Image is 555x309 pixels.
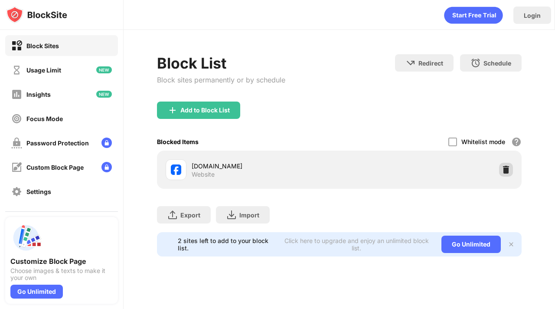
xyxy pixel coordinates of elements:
[444,7,503,24] div: animation
[180,211,200,219] div: Export
[524,12,541,19] div: Login
[282,237,431,252] div: Click here to upgrade and enjoy an unlimited block list.
[10,222,42,253] img: push-custom-page.svg
[157,54,285,72] div: Block List
[11,162,22,173] img: customize-block-page-off.svg
[101,162,112,172] img: lock-menu.svg
[180,107,230,114] div: Add to Block List
[418,59,443,67] div: Redirect
[26,164,84,171] div: Custom Block Page
[96,66,112,73] img: new-icon.svg
[171,164,181,175] img: favicons
[239,211,259,219] div: Import
[10,267,113,281] div: Choose images & texts to make it your own
[157,76,285,84] div: Block sites permanently or by schedule
[508,241,515,248] img: x-button.svg
[6,6,67,23] img: logo-blocksite.svg
[192,171,215,178] div: Website
[10,257,113,266] div: Customize Block Page
[26,91,51,98] div: Insights
[26,139,89,147] div: Password Protection
[461,138,505,145] div: Whitelist mode
[11,65,22,76] img: time-usage-off.svg
[26,188,51,195] div: Settings
[11,40,22,51] img: block-on.svg
[11,89,22,100] img: insights-off.svg
[11,210,22,221] img: about-off.svg
[157,138,199,145] div: Blocked Items
[26,115,63,122] div: Focus Mode
[11,186,22,197] img: settings-off.svg
[26,42,59,49] div: Block Sites
[11,113,22,124] img: focus-off.svg
[11,138,22,148] img: password-protection-off.svg
[10,285,63,299] div: Go Unlimited
[178,237,277,252] div: 2 sites left to add to your block list.
[26,66,61,74] div: Usage Limit
[192,161,340,171] div: [DOMAIN_NAME]
[101,138,112,148] img: lock-menu.svg
[483,59,511,67] div: Schedule
[96,91,112,98] img: new-icon.svg
[441,236,501,253] div: Go Unlimited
